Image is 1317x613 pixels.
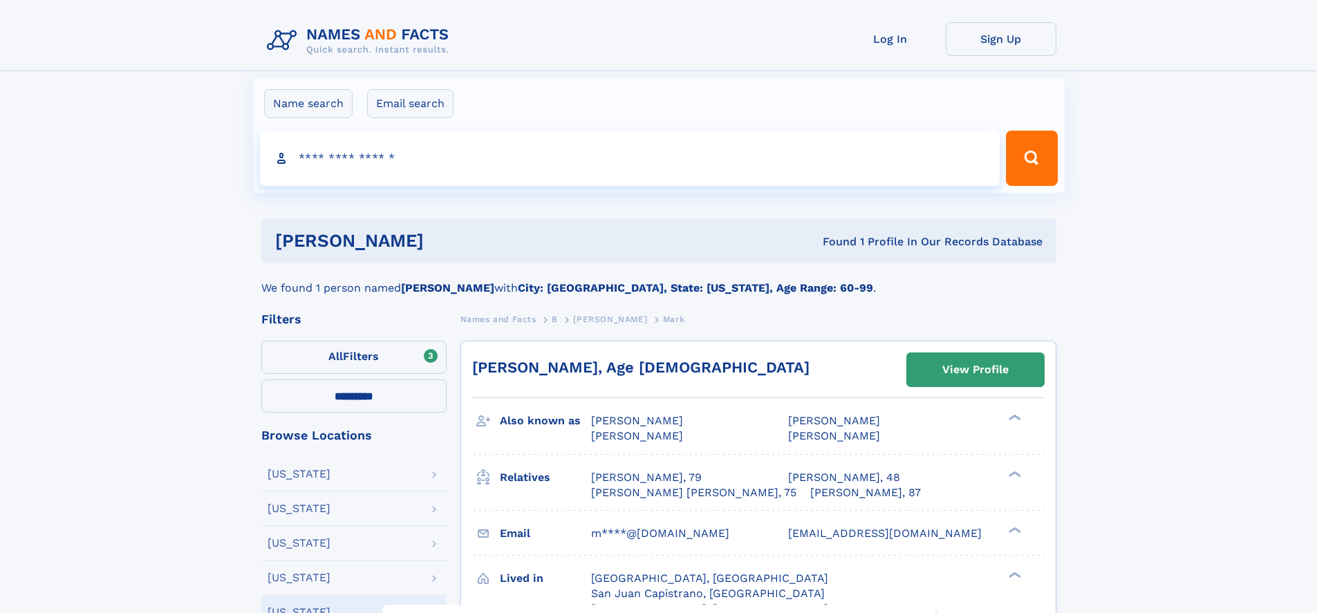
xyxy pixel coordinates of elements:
[367,89,454,118] label: Email search
[942,354,1009,386] div: View Profile
[260,131,1000,186] input: search input
[788,527,982,540] span: [EMAIL_ADDRESS][DOMAIN_NAME]
[1005,469,1022,478] div: ❯
[500,567,591,590] h3: Lived in
[591,572,828,585] span: [GEOGRAPHIC_DATA], [GEOGRAPHIC_DATA]
[518,281,873,294] b: City: [GEOGRAPHIC_DATA], State: [US_STATE], Age Range: 60-99
[328,350,343,363] span: All
[623,234,1043,249] div: Found 1 Profile In Our Records Database
[573,310,647,328] a: [PERSON_NAME]
[907,353,1044,386] a: View Profile
[1005,525,1022,534] div: ❯
[1005,570,1022,579] div: ❯
[261,429,447,442] div: Browse Locations
[261,22,460,59] img: Logo Names and Facts
[261,313,447,326] div: Filters
[573,314,647,324] span: [PERSON_NAME]
[268,572,330,583] div: [US_STATE]
[268,469,330,480] div: [US_STATE]
[460,310,536,328] a: Names and Facts
[591,429,683,442] span: [PERSON_NAME]
[788,470,900,485] a: [PERSON_NAME], 48
[552,314,558,324] span: B
[268,503,330,514] div: [US_STATE]
[810,485,921,500] a: [PERSON_NAME], 87
[946,22,1056,56] a: Sign Up
[591,470,702,485] a: [PERSON_NAME], 79
[663,314,684,324] span: Mark
[788,414,880,427] span: [PERSON_NAME]
[1005,413,1022,422] div: ❯
[261,263,1056,296] div: We found 1 person named with .
[500,466,591,489] h3: Relatives
[591,485,796,500] a: [PERSON_NAME] [PERSON_NAME], 75
[261,341,447,374] label: Filters
[552,310,558,328] a: B
[591,587,825,600] span: San Juan Capistrano, [GEOGRAPHIC_DATA]
[788,429,880,442] span: [PERSON_NAME]
[275,232,624,249] h1: [PERSON_NAME]
[401,281,494,294] b: [PERSON_NAME]
[835,22,946,56] a: Log In
[472,359,810,376] a: [PERSON_NAME], Age [DEMOGRAPHIC_DATA]
[500,522,591,545] h3: Email
[264,89,353,118] label: Name search
[1006,131,1057,186] button: Search Button
[500,409,591,433] h3: Also known as
[591,414,683,427] span: [PERSON_NAME]
[268,538,330,549] div: [US_STATE]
